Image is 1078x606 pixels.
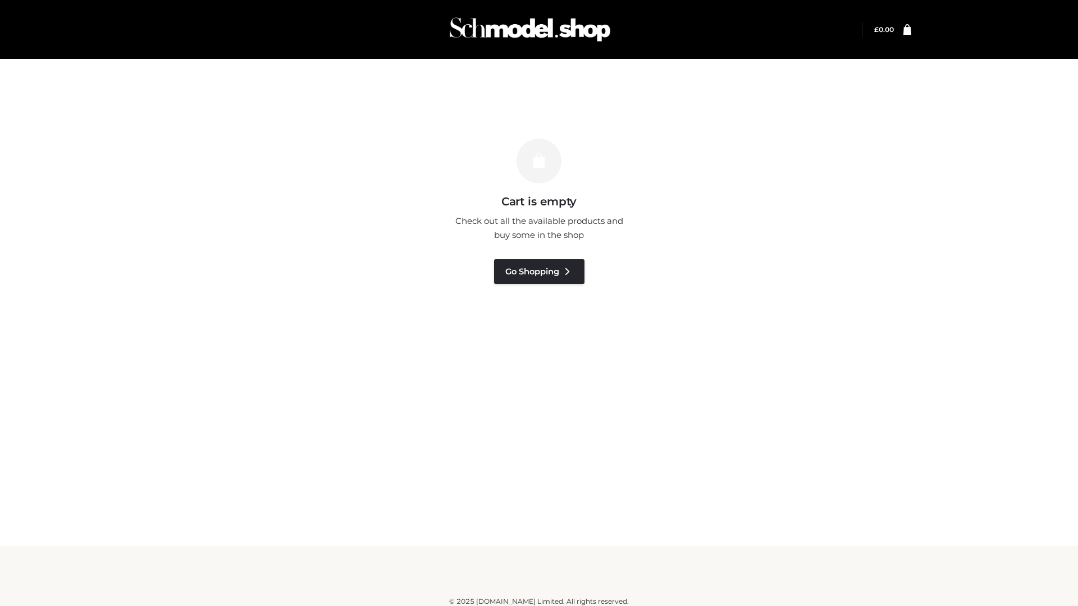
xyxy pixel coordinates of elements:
[449,214,629,242] p: Check out all the available products and buy some in the shop
[446,7,614,52] img: Schmodel Admin 964
[874,25,879,34] span: £
[874,25,894,34] bdi: 0.00
[494,259,584,284] a: Go Shopping
[874,25,894,34] a: £0.00
[192,195,886,208] h3: Cart is empty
